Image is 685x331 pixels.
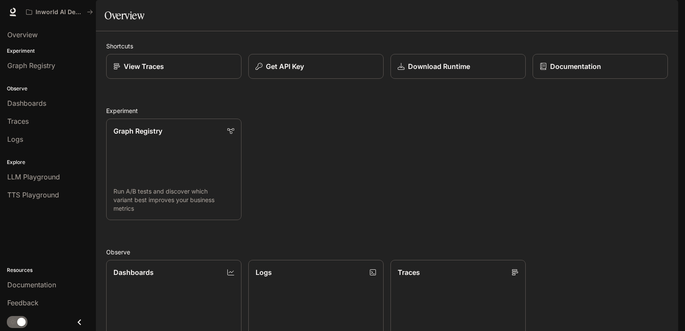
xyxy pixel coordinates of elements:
[550,61,601,72] p: Documentation
[106,42,668,51] h2: Shortcuts
[36,9,83,16] p: Inworld AI Demos
[22,3,97,21] button: All workspaces
[113,126,162,136] p: Graph Registry
[408,61,470,72] p: Download Runtime
[256,267,272,277] p: Logs
[106,54,241,79] a: View Traces
[113,187,234,213] p: Run A/B tests and discover which variant best improves your business metrics
[266,61,304,72] p: Get API Key
[398,267,420,277] p: Traces
[390,54,526,79] a: Download Runtime
[106,106,668,115] h2: Experiment
[248,54,384,79] button: Get API Key
[533,54,668,79] a: Documentation
[113,267,154,277] p: Dashboards
[106,119,241,220] a: Graph RegistryRun A/B tests and discover which variant best improves your business metrics
[124,61,164,72] p: View Traces
[104,7,144,24] h1: Overview
[106,248,668,256] h2: Observe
